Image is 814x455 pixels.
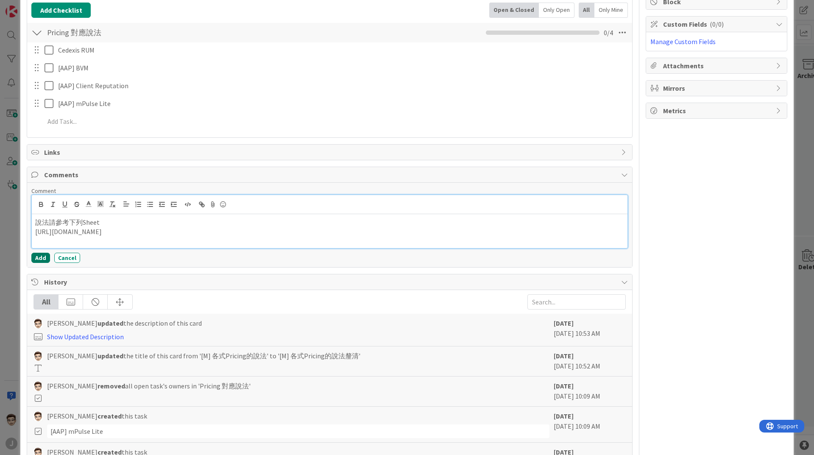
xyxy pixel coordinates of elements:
span: ( 0/0 ) [710,20,724,28]
span: 0 / 4 [604,28,613,38]
div: [AAP] mPulse Lite [47,424,549,438]
div: [DATE] 10:52 AM [554,351,626,372]
input: Search... [527,294,626,310]
div: [DATE] 10:53 AM [554,318,626,342]
span: Metrics [663,106,772,116]
div: All [579,3,594,18]
p: [AAP] Client Reputation [58,81,626,91]
b: [DATE] [554,382,574,390]
input: Add Checklist... [44,25,235,40]
span: [PERSON_NAME] the title of this card from '[M] 各式Pricing的說法' to '[M] 各式Pricing的說法釐清' [47,351,360,361]
b: [DATE] [554,412,574,420]
button: Add [31,253,50,263]
span: [PERSON_NAME] this task [47,411,147,421]
button: Cancel [54,253,80,263]
span: Links [44,147,617,157]
span: History [44,277,617,287]
p: Cedexis RUM [58,45,626,55]
div: [DATE] 10:09 AM [554,411,626,438]
b: created [98,412,122,420]
span: Custom Fields [663,19,772,29]
p: [AAP] mPulse Lite [58,99,626,109]
span: [PERSON_NAME] the description of this card [47,318,202,328]
div: Only Mine [594,3,628,18]
div: All [34,295,59,309]
div: Open & Closed [489,3,539,18]
span: Comment [31,187,56,195]
img: Sc [33,412,43,421]
img: Sc [33,319,43,328]
p: 說法請參考下列Sheet [35,218,624,227]
button: Add Checklist [31,3,91,18]
span: Mirrors [663,83,772,93]
div: [DATE] 10:09 AM [554,381,626,402]
span: Attachments [663,61,772,71]
span: [PERSON_NAME] all open task's owners in 'Pricing 對應說法' [47,381,251,391]
a: Show Updated Description [47,332,124,341]
b: removed [98,382,125,390]
div: Only Open [539,3,574,18]
p: [AAP] BVM [58,63,626,73]
b: updated [98,319,123,327]
span: Comments [44,170,617,180]
img: Sc [33,352,43,361]
span: Support [18,1,39,11]
p: [URL][DOMAIN_NAME] [35,227,624,237]
img: Sc [33,382,43,391]
b: [DATE] [554,352,574,360]
b: updated [98,352,123,360]
a: Manage Custom Fields [650,37,716,46]
b: [DATE] [554,319,574,327]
